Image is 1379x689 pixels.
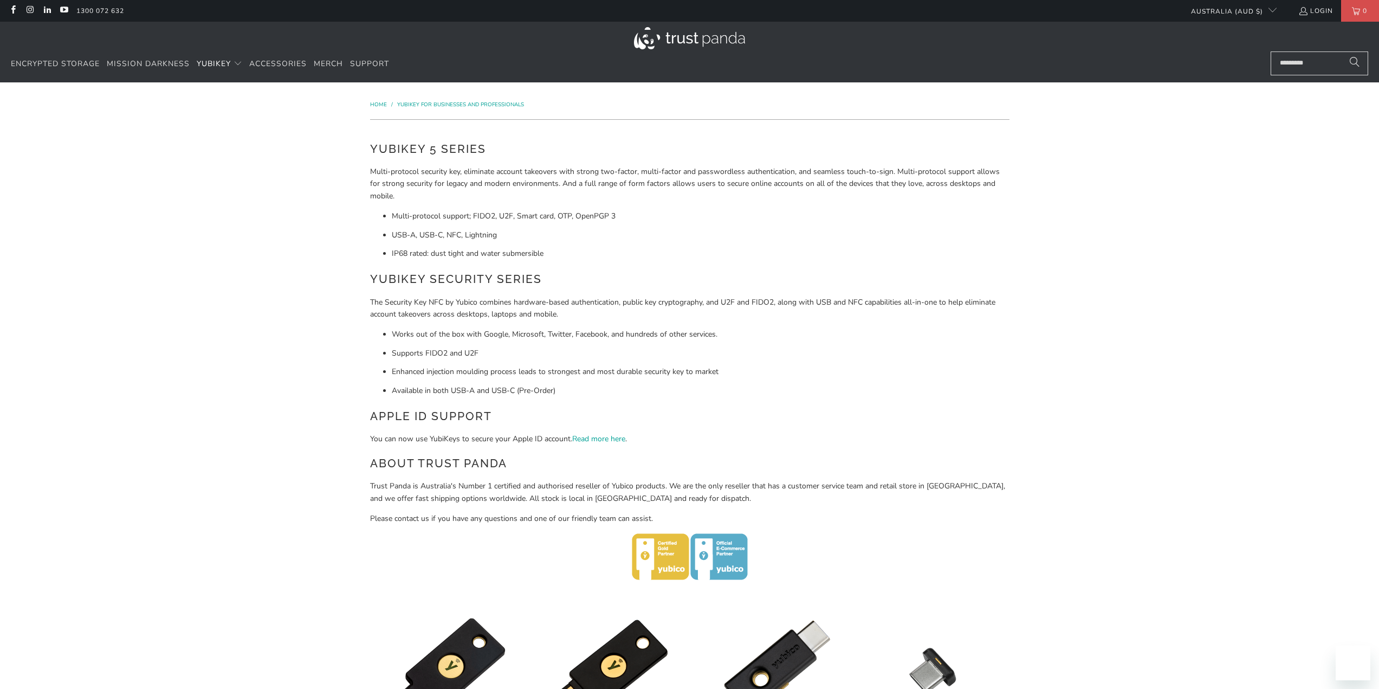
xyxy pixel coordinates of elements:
[1298,5,1333,17] a: Login
[249,59,307,69] span: Accessories
[1271,51,1368,75] input: Search...
[249,51,307,77] a: Accessories
[11,51,389,77] nav: Translation missing: en.navigation.header.main_nav
[397,101,524,108] a: YubiKey for Businesses and Professionals
[391,101,393,108] span: /
[197,51,242,77] summary: YubiKey
[370,297,1009,321] p: The Security Key NFC by Yubico combines hardware-based authentication, public key cryptography, a...
[370,455,1009,472] h2: About Trust Panda
[11,59,100,69] span: Encrypted Storage
[76,5,124,17] a: 1300 072 632
[392,329,1009,340] li: Works out of the box with Google, Microsoft, Twitter, Facebook, and hundreds of other services.
[197,59,231,69] span: YubiKey
[1336,646,1370,680] iframe: Button to launch messaging window
[370,433,1009,445] p: You can now use YubiKeys to secure your Apple ID account. .
[25,7,34,15] a: Trust Panda Australia on Instagram
[370,480,1009,505] p: Trust Panda is Australia's Number 1 certified and authorised reseller of Yubico products. We are ...
[370,166,1009,202] p: Multi-protocol security key, eliminate account takeovers with strong two-factor, multi-factor and...
[370,271,1009,288] h2: YubiKey Security Series
[314,59,343,69] span: Merch
[8,7,17,15] a: Trust Panda Australia on Facebook
[59,7,68,15] a: Trust Panda Australia on YouTube
[392,347,1009,359] li: Supports FIDO2 and U2F
[42,7,51,15] a: Trust Panda Australia on LinkedIn
[11,51,100,77] a: Encrypted Storage
[392,248,1009,260] li: IP68 rated: dust tight and water submersible
[370,408,1009,425] h2: Apple ID Support
[107,51,190,77] a: Mission Darkness
[392,229,1009,241] li: USB-A, USB-C, NFC, Lightning
[370,101,387,108] span: Home
[370,101,389,108] a: Home
[314,51,343,77] a: Merch
[107,59,190,69] span: Mission Darkness
[350,51,389,77] a: Support
[572,434,625,444] a: Read more here
[392,366,1009,378] li: Enhanced injection moulding process leads to strongest and most durable security key to market
[350,59,389,69] span: Support
[634,27,745,49] img: Trust Panda Australia
[1341,51,1368,75] button: Search
[392,210,1009,222] li: Multi-protocol support; FIDO2, U2F, Smart card, OTP, OpenPGP 3
[392,385,1009,397] li: Available in both USB-A and USB-C (Pre-Order)
[370,140,1009,158] h2: YubiKey 5 Series
[370,513,1009,525] p: Please contact us if you have any questions and one of our friendly team can assist.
